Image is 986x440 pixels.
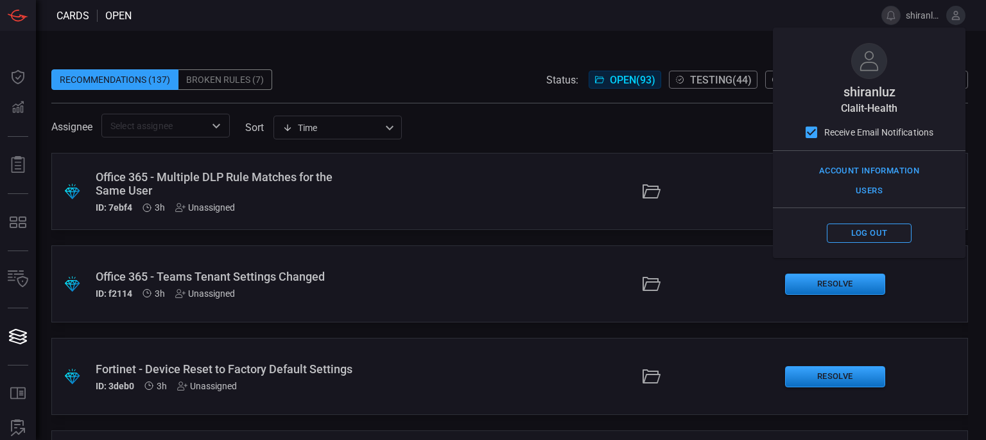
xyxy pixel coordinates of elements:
span: Status: [546,74,578,86]
button: Detections [3,92,33,123]
div: Unassigned [177,381,237,391]
span: Sep 21, 2025 9:45 AM [155,202,165,213]
button: MITRE - Detection Posture [3,207,33,238]
label: sort [245,121,264,134]
span: Sep 21, 2025 9:45 AM [155,288,165,299]
span: Assignee [51,121,92,133]
button: Dashboard [3,62,33,92]
button: Reports [3,150,33,180]
h5: ID: 3deb0 [96,381,134,391]
button: Inventory [3,264,33,295]
span: Open ( 93 ) [610,74,655,86]
button: Testing(44) [669,71,757,89]
button: Resolve [785,274,885,295]
span: shiranluz [843,84,895,100]
div: Office 365 - Multiple DLP Rule Matches for the Same User [96,170,363,197]
button: Users [827,181,912,201]
button: Dismissed(10) [765,71,865,89]
button: Account Information [816,161,922,181]
div: Recommendations (137) [51,69,178,90]
span: Receive Email Notifications [824,126,934,139]
div: Fortinet - Device Reset to Factory Default Settings [96,362,363,376]
span: open [105,10,132,22]
button: Open [207,117,225,135]
button: Cards [3,321,33,352]
button: Open(93) [589,71,661,89]
h5: ID: f2114 [96,288,132,299]
button: Resolve [785,366,885,387]
div: Unassigned [175,288,235,299]
span: clalit-health [841,102,897,114]
span: Sep 21, 2025 9:45 AM [157,381,167,391]
div: Unassigned [175,202,235,213]
input: Select assignee [105,118,205,134]
div: Office 365 - Teams Tenant Settings Changed [96,270,363,283]
h5: ID: 7ebf4 [96,202,132,213]
div: Time [282,121,381,134]
span: shiranluz [906,10,941,21]
span: Cards [56,10,89,22]
button: Rule Catalog [3,378,33,409]
span: Testing ( 44 ) [690,74,752,86]
div: Broken Rules (7) [178,69,272,90]
button: Log out [827,224,912,243]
